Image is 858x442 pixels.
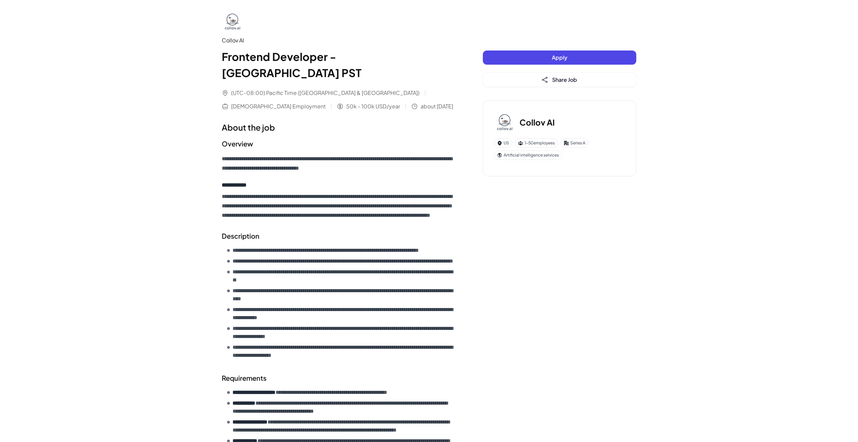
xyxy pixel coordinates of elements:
div: Series A [561,138,588,148]
div: Artificial intelligence services [494,150,562,160]
h1: Frontend Developer - [GEOGRAPHIC_DATA] PST [222,48,456,81]
div: US [494,138,512,148]
span: (UTC-08:00) Pacific Time ([GEOGRAPHIC_DATA] & [GEOGRAPHIC_DATA]) [231,89,420,97]
span: about [DATE] [421,102,453,110]
h1: About the job [222,121,456,133]
span: [DEMOGRAPHIC_DATA] Employment [231,102,326,110]
h2: Requirements [222,373,456,383]
div: 1-50 employees [515,138,558,148]
h2: Overview [222,139,456,149]
h3: Collov AI [520,116,555,128]
button: Share Job [483,73,636,87]
img: Co [494,111,515,133]
img: Co [222,11,243,32]
button: Apply [483,50,636,65]
span: 50k - 100k USD/year [346,102,400,110]
span: Apply [552,54,567,61]
h2: Description [222,231,456,241]
div: Collov AI [222,36,456,44]
span: Share Job [552,76,577,83]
